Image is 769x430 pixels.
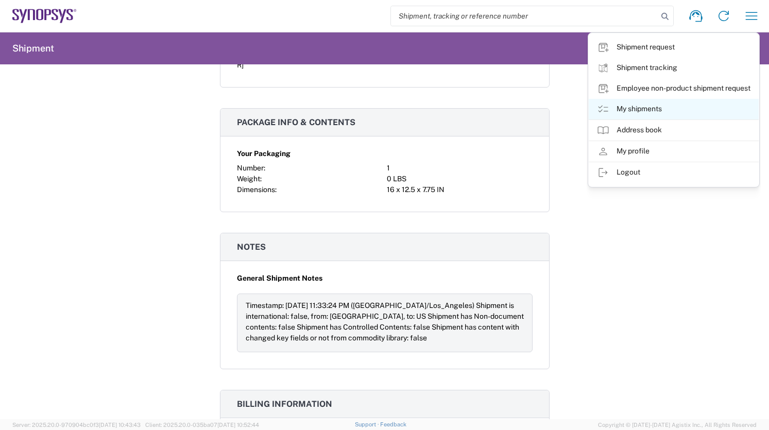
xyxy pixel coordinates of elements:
span: General Shipment Notes [237,273,322,284]
a: Address book [589,120,759,141]
a: My profile [589,141,759,162]
span: Copyright © [DATE]-[DATE] Agistix Inc., All Rights Reserved [598,420,757,429]
span: Dimensions: [237,185,277,194]
span: Package info & contents [237,117,355,127]
span: Number: [237,164,265,172]
span: Billing information [237,399,332,409]
h2: Shipment [12,42,54,55]
div: 1 [387,163,533,174]
span: Client: 2025.20.0-035ba07 [145,422,259,428]
a: Employee non-product shipment request [589,78,759,99]
a: My shipments [589,99,759,119]
span: Your Packaging [237,148,290,159]
a: Support [355,421,381,427]
span: [DATE] 10:52:44 [217,422,259,428]
span: Server: 2025.20.0-970904bc0f3 [12,422,141,428]
span: [DATE] 10:43:43 [99,422,141,428]
span: Notes [237,242,266,252]
div: Timestamp: [DATE] 11:33:24 PM ([GEOGRAPHIC_DATA]/Los_Angeles) Shipment is international: false, f... [246,300,524,343]
a: Feedback [380,421,406,427]
a: Shipment tracking [589,58,759,78]
div: 0 LBS [387,174,533,184]
a: Logout [589,162,759,183]
span: Weight: [237,175,262,183]
a: Shipment request [589,37,759,58]
div: 16 x 12.5 x 7.75 IN [387,184,533,195]
input: Shipment, tracking or reference number [391,6,658,26]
